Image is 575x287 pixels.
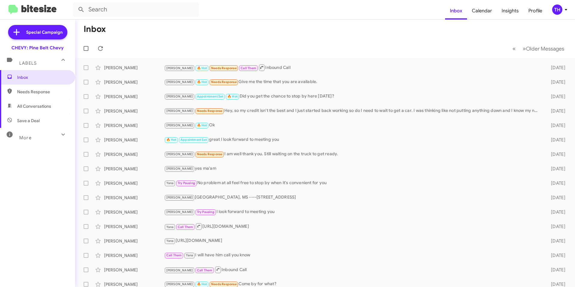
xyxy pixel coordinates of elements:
[26,29,63,35] span: Special Campaign
[166,196,193,199] span: [PERSON_NAME]
[164,93,541,100] div: Did you get the chance to stop by here [DATE]?
[17,74,68,80] span: Inbox
[197,282,207,286] span: 🔥 Hot
[541,252,570,258] div: [DATE]
[104,79,164,85] div: [PERSON_NAME]
[164,136,541,143] div: great I look forward to meeting you
[197,94,223,98] span: Appointment Set
[541,195,570,201] div: [DATE]
[166,123,193,127] span: [PERSON_NAME]
[197,152,223,156] span: Needs Response
[541,166,570,172] div: [DATE]
[519,42,568,55] button: Next
[178,181,195,185] span: Try Pausing
[166,138,177,142] span: 🔥 Hot
[541,224,570,230] div: [DATE]
[166,210,193,214] span: [PERSON_NAME]
[523,45,526,52] span: »
[11,45,64,51] div: CHEVY: Pine Belt Chevy
[227,94,238,98] span: 🔥 Hot
[164,237,541,244] div: [URL][DOMAIN_NAME]
[541,94,570,100] div: [DATE]
[547,5,568,15] button: TH
[104,65,164,71] div: [PERSON_NAME]
[104,151,164,157] div: [PERSON_NAME]
[552,5,562,15] div: TH
[104,267,164,273] div: [PERSON_NAME]
[164,165,541,172] div: yes ma'am
[197,80,207,84] span: 🔥 Hot
[164,122,541,129] div: Ok
[166,167,193,171] span: [PERSON_NAME]
[104,224,164,230] div: [PERSON_NAME]
[164,194,541,201] div: [GEOGRAPHIC_DATA], MS ----[STREET_ADDRESS]
[197,210,214,214] span: Try Pausing
[164,107,541,114] div: Hey, so my credit isn't the best and I just started back working so do I need to wait to get a ca...
[211,80,237,84] span: Needs Response
[166,282,193,286] span: [PERSON_NAME]
[166,225,174,229] span: Yana
[164,252,541,259] div: I will have him call you know
[467,2,497,20] a: Calendar
[541,238,570,244] div: [DATE]
[166,94,193,98] span: [PERSON_NAME]
[197,109,223,113] span: Needs Response
[541,122,570,128] div: [DATE]
[17,103,51,109] span: All Conversations
[541,137,570,143] div: [DATE]
[164,223,541,230] div: [URL][DOMAIN_NAME]
[164,266,541,273] div: Inbound Call
[197,66,207,70] span: 🔥 Hot
[186,253,193,257] span: Yana
[509,42,519,55] button: Previous
[104,209,164,215] div: [PERSON_NAME]
[166,181,174,185] span: Yana
[541,180,570,186] div: [DATE]
[17,118,40,124] span: Save a Deal
[166,66,193,70] span: [PERSON_NAME]
[164,208,541,215] div: I look forward to meeting you
[541,267,570,273] div: [DATE]
[104,137,164,143] div: [PERSON_NAME]
[84,24,106,34] h1: Inbox
[104,166,164,172] div: [PERSON_NAME]
[104,122,164,128] div: [PERSON_NAME]
[166,80,193,84] span: [PERSON_NAME]
[197,123,207,127] span: 🔥 Hot
[104,195,164,201] div: [PERSON_NAME]
[241,66,256,70] span: Call Them
[445,2,467,20] a: Inbox
[104,252,164,258] div: [PERSON_NAME]
[104,238,164,244] div: [PERSON_NAME]
[178,225,193,229] span: Call Them
[166,268,193,272] span: [PERSON_NAME]
[73,2,199,17] input: Search
[164,151,541,158] div: I am well thank you. Still waiting on the truck to get ready.
[104,94,164,100] div: [PERSON_NAME]
[166,239,174,243] span: Yana
[509,42,568,55] nav: Page navigation example
[541,79,570,85] div: [DATE]
[541,209,570,215] div: [DATE]
[512,45,516,52] span: «
[164,79,541,85] div: Give me the time that you are available.
[524,2,547,20] a: Profile
[19,135,32,140] span: More
[166,253,182,257] span: Call Them
[164,64,541,71] div: Inbound Call
[541,108,570,114] div: [DATE]
[541,65,570,71] div: [DATE]
[526,45,564,52] span: Older Messages
[104,108,164,114] div: [PERSON_NAME]
[497,2,524,20] a: Insights
[211,282,237,286] span: Needs Response
[8,25,67,39] a: Special Campaign
[211,66,237,70] span: Needs Response
[180,138,207,142] span: Appointment Set
[19,60,37,66] span: Labels
[17,89,68,95] span: Needs Response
